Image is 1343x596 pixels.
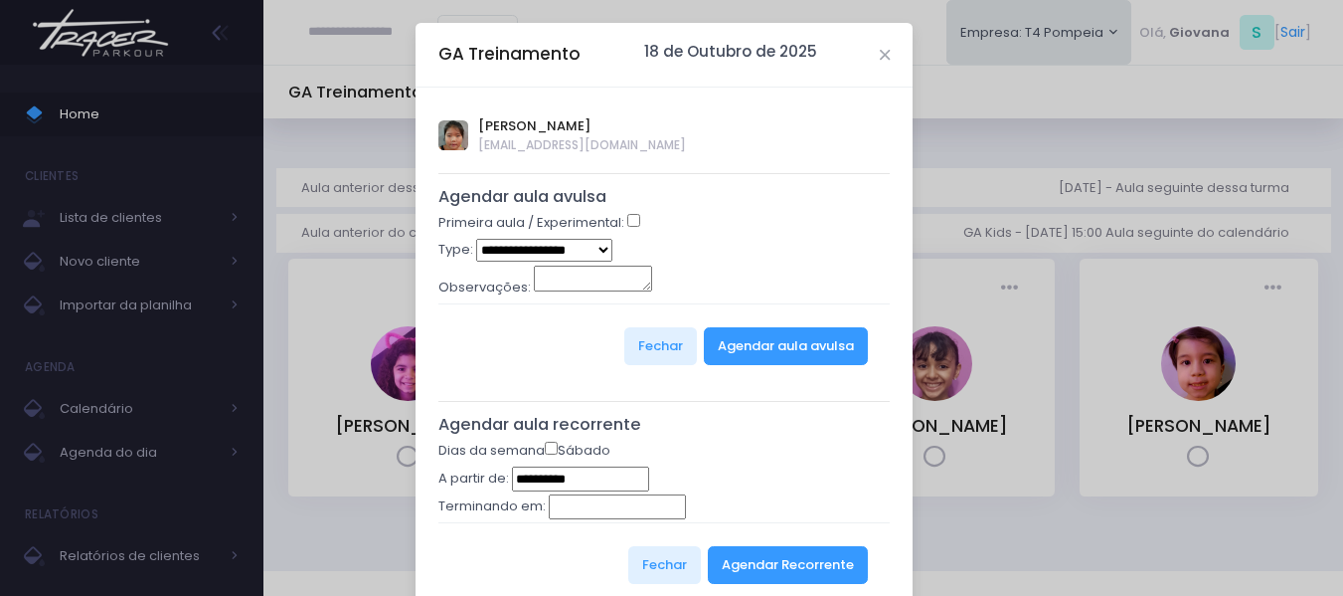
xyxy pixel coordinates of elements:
[438,415,891,435] h5: Agendar aula recorrente
[438,497,546,516] label: Terminando em:
[438,213,624,233] label: Primeira aula / Experimental:
[624,327,697,365] button: Fechar
[545,441,610,461] label: Sábado
[478,136,686,154] span: [EMAIL_ADDRESS][DOMAIN_NAME]
[628,546,701,584] button: Fechar
[438,469,509,489] label: A partir de:
[438,42,581,67] h5: GA Treinamento
[644,43,817,61] h6: 18 de Outubro de 2025
[438,278,531,298] label: Observações:
[438,187,891,207] h5: Agendar aula avulsa
[478,116,686,136] span: [PERSON_NAME]
[545,442,558,455] input: Sábado
[438,240,473,260] label: Type:
[704,327,868,365] button: Agendar aula avulsa
[880,50,890,60] button: Close
[708,546,868,584] button: Agendar Recorrente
